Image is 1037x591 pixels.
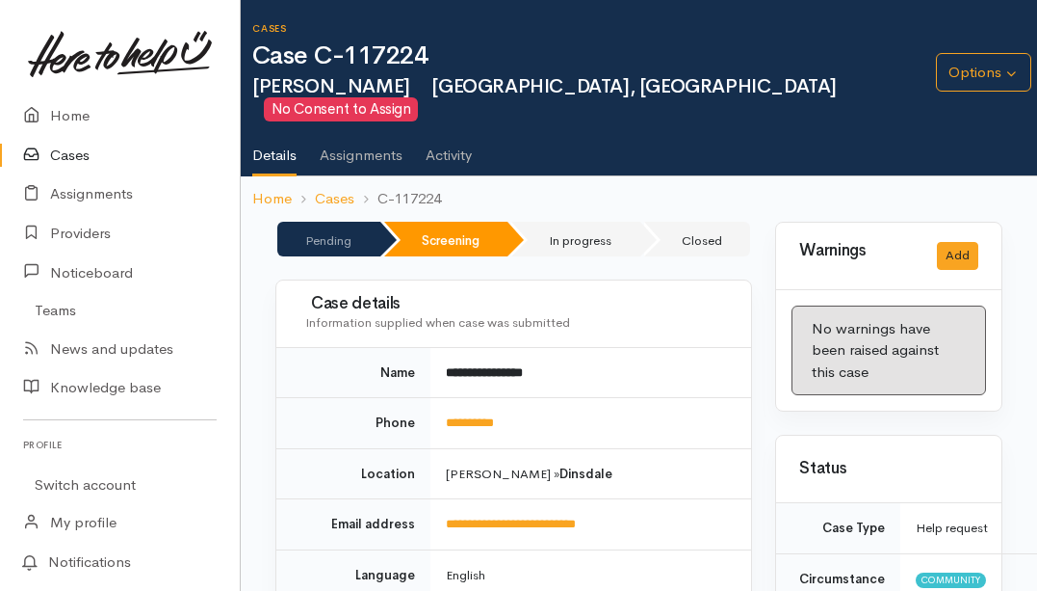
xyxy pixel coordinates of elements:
[320,121,402,175] a: Assignments
[354,188,441,210] li: C-117224
[252,23,936,34] h6: Cases
[426,121,472,175] a: Activity
[276,499,430,551] td: Email address
[446,466,612,482] span: [PERSON_NAME] »
[276,448,430,499] td: Location
[252,188,292,210] a: Home
[422,74,837,98] span: [GEOGRAPHIC_DATA], [GEOGRAPHIC_DATA]
[315,188,354,210] a: Cases
[241,176,1037,222] nav: breadcrumb
[799,460,978,478] h3: Status
[776,503,900,553] td: Case Type
[264,97,418,121] span: No Consent to Assign
[791,306,986,396] div: No warnings have been raised against this case
[252,76,936,121] h2: [PERSON_NAME]
[384,222,508,256] li: Screening
[276,348,430,398] td: Name
[277,222,380,256] li: Pending
[559,466,612,482] b: Dinsdale
[936,53,1031,93] button: Options
[252,121,297,177] a: Details
[305,295,728,313] h3: Case details
[916,573,986,588] span: Community
[511,222,640,256] li: In progress
[23,432,217,458] h6: Profile
[937,242,978,270] button: Add
[644,222,751,256] li: Closed
[252,42,936,70] h1: Case C-117224
[305,313,728,333] div: Information supplied when case was submitted
[799,242,914,260] h3: Warnings
[276,398,430,449] td: Phone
